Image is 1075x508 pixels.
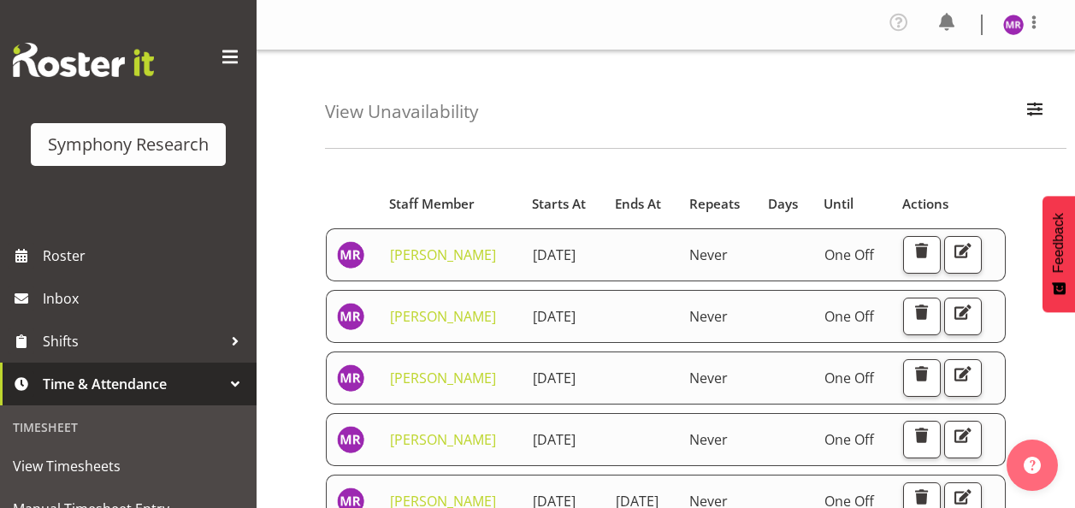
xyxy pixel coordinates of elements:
[325,102,478,121] h4: View Unavailability
[1043,196,1075,312] button: Feedback - Show survey
[4,410,252,445] div: Timesheet
[13,43,154,77] img: Rosterit website logo
[13,453,244,479] span: View Timesheets
[1003,15,1024,35] img: minu-rana11870.jpg
[43,243,248,269] span: Roster
[824,194,883,214] div: Until
[48,132,209,157] div: Symphony Research
[903,298,941,335] button: Delete Unavailability
[337,241,364,269] img: minu-rana11870.jpg
[689,307,728,326] span: Never
[615,194,670,214] div: Ends At
[1017,93,1053,131] button: Filter Employees
[824,245,874,264] span: One Off
[768,194,804,214] div: Days
[390,307,496,326] a: [PERSON_NAME]
[533,245,576,264] span: [DATE]
[944,298,982,335] button: Edit Unavailability
[390,245,496,264] a: [PERSON_NAME]
[337,303,364,330] img: minu-rana11870.jpg
[43,371,222,397] span: Time & Attendance
[1024,457,1041,474] img: help-xxl-2.png
[824,369,874,387] span: One Off
[389,194,512,214] div: Staff Member
[337,426,364,453] img: minu-rana11870.jpg
[689,194,748,214] div: Repeats
[43,286,248,311] span: Inbox
[903,421,941,458] button: Delete Unavailability
[533,430,576,449] span: [DATE]
[903,359,941,397] button: Delete Unavailability
[824,430,874,449] span: One Off
[1051,213,1066,273] span: Feedback
[689,369,728,387] span: Never
[533,369,576,387] span: [DATE]
[689,430,728,449] span: Never
[689,245,728,264] span: Never
[944,236,982,274] button: Edit Unavailability
[533,307,576,326] span: [DATE]
[337,364,364,392] img: minu-rana11870.jpg
[944,421,982,458] button: Edit Unavailability
[824,307,874,326] span: One Off
[944,359,982,397] button: Edit Unavailability
[4,445,252,487] a: View Timesheets
[903,236,941,274] button: Delete Unavailability
[390,430,496,449] a: [PERSON_NAME]
[43,328,222,354] span: Shifts
[532,194,595,214] div: Starts At
[902,194,995,214] div: Actions
[390,369,496,387] a: [PERSON_NAME]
